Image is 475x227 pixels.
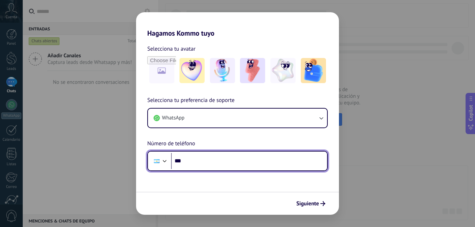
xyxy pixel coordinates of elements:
[136,12,339,37] h2: Hagamos Kommo tuyo
[148,109,327,127] button: WhatsApp
[147,96,235,105] span: Selecciona tu preferencia de soporte
[150,154,163,168] div: Argentina: + 54
[147,44,196,53] span: Selecciona tu avatar
[147,139,195,148] span: Número de teléfono
[270,58,296,83] img: -4.jpeg
[296,201,319,206] span: Siguiente
[301,58,326,83] img: -5.jpeg
[240,58,265,83] img: -3.jpeg
[162,115,184,122] span: WhatsApp
[293,198,328,210] button: Siguiente
[179,58,205,83] img: -1.jpeg
[210,58,235,83] img: -2.jpeg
